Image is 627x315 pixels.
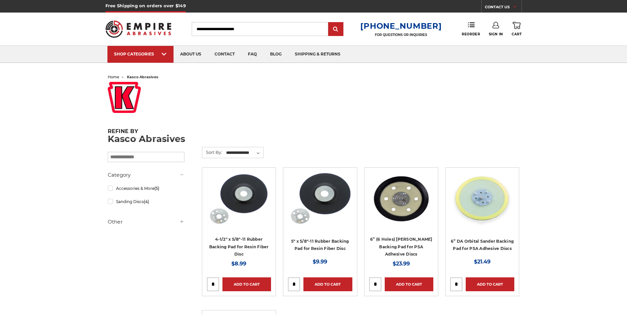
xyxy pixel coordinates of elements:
[288,46,347,63] a: shipping & returns
[108,128,184,138] h5: Refine by
[385,277,433,291] a: Add to Cart
[393,261,410,267] span: $23.99
[263,46,288,63] a: blog
[485,3,522,13] a: CONTACT US
[466,277,514,291] a: Add to Cart
[462,32,480,36] span: Reorder
[303,277,352,291] a: Add to Cart
[231,261,246,267] span: $8.99
[108,183,184,194] a: Accessories & More
[512,32,522,36] span: Cart
[108,196,184,207] a: Sanding Discs
[241,46,263,63] a: faq
[108,75,119,79] a: home
[114,52,167,56] div: SHOP CATEGORIES
[108,171,184,179] h5: Category
[489,32,503,36] span: Sign In
[154,186,159,191] span: (5)
[144,199,149,204] span: (4)
[127,75,158,79] span: kasco abrasives
[313,259,327,265] span: $9.99
[288,172,352,225] img: 5 Inch Backing Pad for resin fiber disc with 5/8"-11 locking nut rubber
[222,277,271,291] a: Add to Cart
[174,46,208,63] a: about us
[369,172,433,257] a: 6” (6 Holes) DA Sander Backing Pad for PSA Adhesive Discs
[105,16,172,42] img: Empire Abrasives
[512,22,522,36] a: Cart
[207,172,271,257] a: 4-1/2" Resin Fiber Disc Backing Pad Flexible Rubber
[202,147,222,157] label: Sort By:
[360,33,442,37] p: FOR QUESTIONS OR INQUIRIES
[108,134,520,143] h1: Kasco Abrasives
[450,172,514,257] a: 6” DA Orbital Sander Backing Pad for PSA Adhesive Discs
[225,148,263,158] select: Sort By:
[369,172,433,225] img: 6” (6 Holes) DA Sander Backing Pad for PSA Adhesive Discs
[288,172,352,257] a: 5 Inch Backing Pad for resin fiber disc with 5/8"-11 locking nut rubber
[450,172,514,225] img: 6” DA Orbital Sander Backing Pad for PSA Adhesive Discs
[474,259,490,265] span: $21.49
[462,22,480,36] a: Reorder
[108,218,184,226] h5: Other
[360,21,442,31] a: [PHONE_NUMBER]
[329,23,342,36] input: Submit
[108,82,141,113] img: kasco_logo_red_1508352977__66060.original.jpg
[208,46,241,63] a: contact
[207,172,271,225] img: 4-1/2" Resin Fiber Disc Backing Pad Flexible Rubber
